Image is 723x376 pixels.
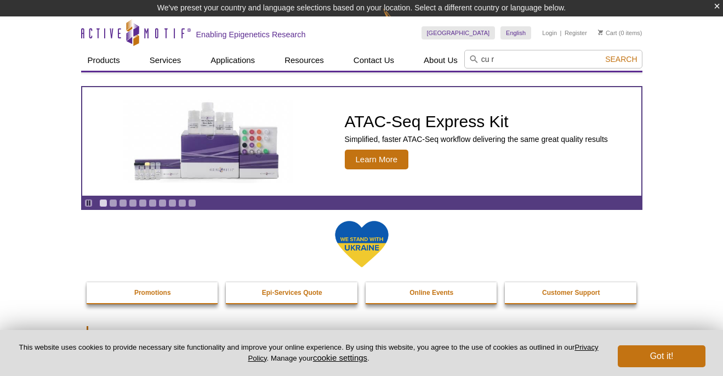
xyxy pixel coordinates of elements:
[366,282,498,303] a: Online Events
[248,343,598,362] a: Privacy Policy
[417,50,464,71] a: About Us
[278,50,331,71] a: Resources
[262,289,322,297] strong: Epi-Services Quote
[505,282,637,303] a: Customer Support
[345,134,608,144] p: Simplified, faster ATAC-Seq workflow delivering the same great quality results
[313,353,367,362] button: cookie settings
[119,199,127,207] a: Go to slide 3
[81,50,127,71] a: Products
[598,30,603,35] img: Your Cart
[334,220,389,269] img: We Stand With Ukraine
[565,29,587,37] a: Register
[134,289,171,297] strong: Promotions
[464,50,642,69] input: Keyword, Cat. No.
[178,199,186,207] a: Go to slide 9
[168,199,177,207] a: Go to slide 8
[500,26,531,39] a: English
[196,30,306,39] h2: Enabling Epigenetics Research
[139,199,147,207] a: Go to slide 5
[117,100,298,183] img: ATAC-Seq Express Kit
[542,289,600,297] strong: Customer Support
[87,282,219,303] a: Promotions
[347,50,401,71] a: Contact Us
[598,26,642,39] li: (0 items)
[605,55,637,64] span: Search
[158,199,167,207] a: Go to slide 7
[383,8,412,34] img: Change Here
[143,50,188,71] a: Services
[188,199,196,207] a: Go to slide 10
[204,50,261,71] a: Applications
[84,199,93,207] a: Toggle autoplay
[149,199,157,207] a: Go to slide 6
[409,289,453,297] strong: Online Events
[345,113,608,130] h2: ATAC-Seq Express Kit
[129,199,137,207] a: Go to slide 4
[82,87,641,196] a: ATAC-Seq Express Kit ATAC-Seq Express Kit Simplified, faster ATAC-Seq workflow delivering the sam...
[422,26,496,39] a: [GEOGRAPHIC_DATA]
[87,326,637,343] h2: Featured Products
[18,343,600,363] p: This website uses cookies to provide necessary site functionality and improve your online experie...
[602,54,640,64] button: Search
[109,199,117,207] a: Go to slide 2
[226,282,358,303] a: Epi-Services Quote
[82,87,641,196] article: ATAC-Seq Express Kit
[560,26,562,39] li: |
[542,29,557,37] a: Login
[618,345,705,367] button: Got it!
[99,199,107,207] a: Go to slide 1
[345,150,409,169] span: Learn More
[598,29,617,37] a: Cart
